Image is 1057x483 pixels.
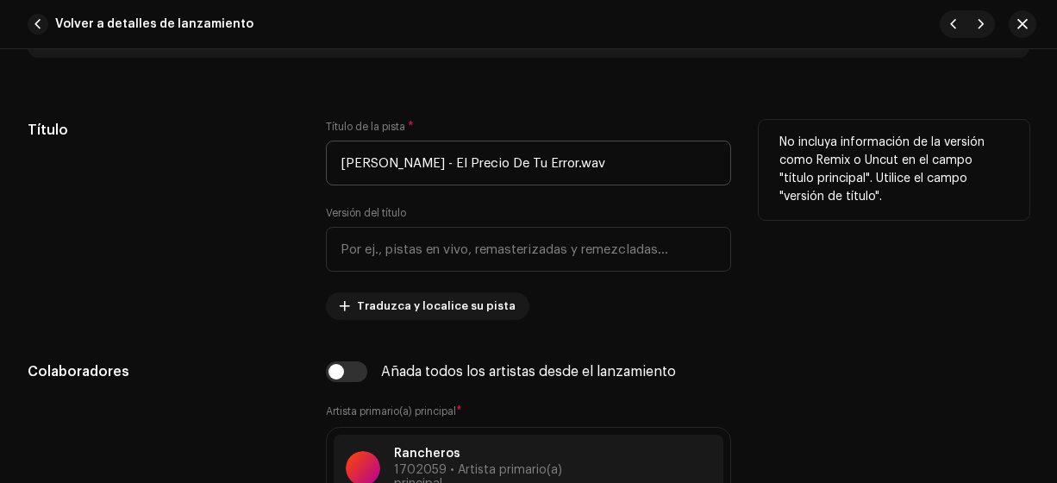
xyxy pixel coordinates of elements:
h5: Título [28,120,298,141]
div: Añada todos los artistas desde el lanzamiento [381,365,676,379]
h5: Colaboradores [28,361,298,382]
label: Título de la pista [326,120,414,134]
button: Traduzca y localice su pista [326,292,529,320]
span: Traduzca y localice su pista [357,289,516,323]
p: No incluya información de la versión como Remix o Uncut en el campo "título principal". Utilice e... [779,134,1009,206]
small: Artista primario(a) principal [326,406,456,417]
label: Versión del título [326,206,406,220]
input: Por ej., pistas en vivo, remasterizadas y remezcladas... [326,227,732,272]
input: Ingrese el nombre de la pista [326,141,732,185]
p: Rancheros [394,445,609,463]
